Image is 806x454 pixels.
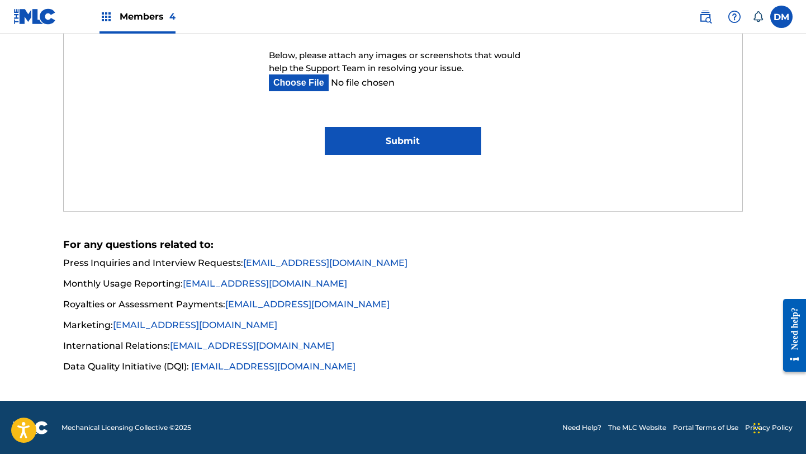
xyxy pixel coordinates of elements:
div: Help [723,6,746,28]
a: Need Help? [562,423,601,433]
a: [EMAIL_ADDRESS][DOMAIN_NAME] [183,278,347,289]
iframe: Resource Center [775,289,806,381]
img: MLC Logo [13,8,56,25]
li: Press Inquiries and Interview Requests: [63,256,743,277]
a: [EMAIL_ADDRESS][DOMAIN_NAME] [170,340,334,351]
img: logo [13,421,48,434]
img: search [699,10,712,24]
span: Members [120,10,176,23]
a: [EMAIL_ADDRESS][DOMAIN_NAME] [113,320,277,330]
a: [EMAIL_ADDRESS][DOMAIN_NAME] [225,299,390,310]
div: User Menu [770,6,793,28]
span: 4 [169,11,176,22]
a: Portal Terms of Use [673,423,738,433]
li: Marketing: [63,319,743,339]
img: Top Rightsholders [99,10,113,24]
input: Submit [325,127,481,155]
h5: For any questions related to: [63,238,743,251]
a: [EMAIL_ADDRESS][DOMAIN_NAME] [191,361,355,372]
li: Royalties or Assessment Payments: [63,298,743,318]
div: Notifications [752,11,764,22]
a: Public Search [694,6,717,28]
a: Privacy Policy [745,423,793,433]
div: Drag [753,411,760,445]
li: Monthly Usage Reporting: [63,277,743,297]
a: The MLC Website [608,423,666,433]
span: Below, please attach any images or screenshots that would help the Support Team in resolving your... [269,50,520,73]
li: International Relations: [63,339,743,359]
span: Mechanical Licensing Collective © 2025 [61,423,191,433]
img: help [728,10,741,24]
iframe: Chat Widget [750,400,806,454]
a: [EMAIL_ADDRESS][DOMAIN_NAME] [243,258,407,268]
li: Data Quality Initiative (DQI): [63,360,743,373]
